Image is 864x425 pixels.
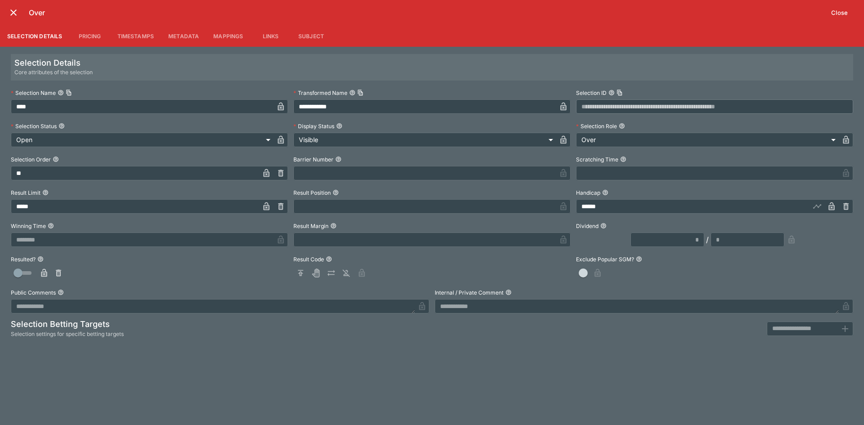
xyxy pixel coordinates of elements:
p: Result Code [293,255,324,263]
button: Winning Time [48,223,54,229]
p: Selection Order [11,156,51,163]
span: Selection settings for specific betting targets [11,330,124,339]
button: Result Margin [330,223,337,229]
button: Result Code [326,256,332,262]
div: Visible [293,133,556,147]
button: Result Position [333,189,339,196]
button: Public Comments [58,289,64,295]
p: Transformed Name [293,89,347,97]
button: Links [250,25,291,47]
p: Result Limit [11,189,40,197]
p: Exclude Popular SGM? [576,255,634,263]
div: / [706,234,709,245]
button: Selection Role [619,123,625,129]
h5: Selection Betting Targets [11,319,124,329]
button: Selection Status [58,123,65,129]
p: Internal / Private Comment [435,289,504,296]
p: Selection ID [576,89,607,97]
span: Core attributes of the selection [14,68,93,77]
button: Resulted? [37,256,44,262]
h5: Selection Details [14,58,93,68]
p: Dividend [576,222,598,230]
button: Metadata [161,25,206,47]
button: Eliminated In Play [339,266,354,280]
button: Copy To Clipboard [357,89,364,96]
p: Winning Time [11,222,46,230]
button: Close [826,5,853,20]
button: Push [324,266,338,280]
button: Display Status [336,123,342,129]
button: Selection IDCopy To Clipboard [608,89,615,96]
p: Selection Name [11,89,56,97]
button: Exclude Popular SGM? [636,256,642,262]
button: H/C [293,266,308,280]
div: Open [11,133,274,147]
button: Dividend [600,223,607,229]
p: Result Margin [293,222,328,230]
p: Selection Status [11,122,57,130]
button: Selection NameCopy To Clipboard [58,89,64,96]
button: Handicap [602,189,608,196]
button: Subject [291,25,331,47]
button: Copy To Clipboard [616,89,623,96]
p: Scratching Time [576,156,618,163]
div: Over [576,133,839,147]
p: Result Position [293,189,331,197]
p: Selection Role [576,122,617,130]
p: Barrier Number [293,156,333,163]
p: Handicap [576,189,600,197]
button: Selection Order [53,156,59,162]
button: Copy To Clipboard [66,89,72,96]
button: Timestamps [110,25,162,47]
p: Resulted? [11,255,36,263]
button: Internal / Private Comment [505,289,512,295]
button: Barrier Number [335,156,342,162]
button: Result Limit [42,189,49,196]
button: Mappings [206,25,250,47]
p: Public Comments [11,289,56,296]
button: Pricing [70,25,110,47]
button: Scratching Time [620,156,626,162]
h6: Over [29,8,826,18]
button: Transformed NameCopy To Clipboard [349,89,355,96]
button: close [5,4,22,21]
button: Void [309,266,323,280]
p: Display Status [293,122,334,130]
